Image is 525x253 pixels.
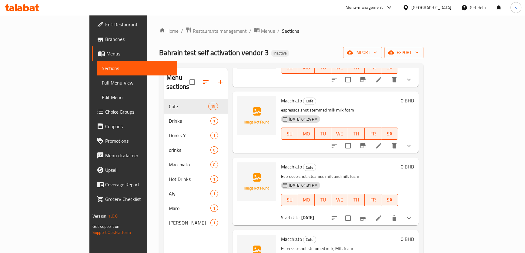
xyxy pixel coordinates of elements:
span: Select all sections [186,76,199,88]
div: Menu-management [346,4,383,11]
div: items [210,132,218,139]
span: Select to update [342,73,354,86]
button: Branch-specific-item [356,72,370,87]
span: Inactive [271,51,289,56]
span: Maro [169,205,210,212]
div: Drinks1 [164,114,228,128]
span: drinks [169,146,210,154]
nav: breadcrumb [159,27,423,35]
button: Add section [213,75,228,89]
span: FR [367,195,379,204]
span: 1 [211,133,218,138]
a: Edit menu item [375,215,382,222]
span: Cofe [303,164,316,171]
span: WE [334,195,346,204]
span: 1 [211,176,218,182]
img: Macchiato [237,96,276,135]
p: Espresso shot, steamed milk and milk foam [281,173,398,180]
button: MO [298,128,315,140]
span: 15 [209,104,218,109]
h2: Menu sections [166,73,189,91]
a: Choice Groups [92,105,177,119]
button: delete [387,72,402,87]
svg: Show Choices [405,215,413,222]
span: WE [334,63,346,72]
span: TH [350,63,362,72]
div: Maro1 [164,201,228,215]
button: delete [387,211,402,225]
span: TU [317,195,329,204]
span: Coverage Report [105,181,172,188]
div: drinks0 [164,143,228,157]
button: sort-choices [327,138,342,153]
span: Restaurants management [193,27,247,35]
span: 1 [211,118,218,124]
span: Coupons [105,123,172,130]
span: export [389,49,419,56]
span: Menus [261,27,275,35]
a: Menus [92,46,177,61]
b: [DATE] [301,214,314,221]
button: delete [387,138,402,153]
span: TH [350,129,362,138]
div: Aly1 [164,186,228,201]
span: Get support on: [92,222,120,230]
a: Menu disclaimer [92,148,177,163]
button: SU [281,194,298,206]
button: Branch-specific-item [356,211,370,225]
li: / [277,27,279,35]
span: TU [317,129,329,138]
div: items [210,205,218,212]
div: Inactive [271,50,289,57]
button: show more [402,211,416,225]
span: Full Menu View [102,79,172,86]
span: Select to update [342,212,354,225]
span: WE [334,129,346,138]
h6: 0 BHD [400,235,414,243]
button: TU [315,128,331,140]
a: Coupons [92,119,177,134]
span: Sections [102,65,172,72]
div: Macchiato0 [164,157,228,172]
div: items [210,190,218,197]
button: Branch-specific-item [356,138,370,153]
a: Edit menu item [375,76,382,83]
span: Macchiato [281,96,302,105]
span: s [515,4,517,11]
h6: 0 BHD [400,96,414,105]
a: Upsell [92,163,177,177]
div: Hot Drinks1 [164,172,228,186]
span: Drinks Y [169,132,210,139]
span: Macchiato [169,161,210,168]
div: items [210,175,218,183]
a: Branches [92,32,177,46]
span: SU [284,63,296,72]
span: 1 [211,191,218,197]
div: items [210,146,218,154]
a: Full Menu View [97,75,177,90]
button: MO [298,194,315,206]
button: TH [348,128,365,140]
span: Choice Groups [105,108,172,115]
span: TU [317,63,329,72]
a: Promotions [92,134,177,148]
a: Edit Menu [97,90,177,105]
p: espressos shot stemmed milk milk foam [281,106,398,114]
span: FR [367,63,379,72]
a: Menus [254,27,275,35]
img: Macchiato [237,162,276,201]
span: Cofe [303,236,316,243]
nav: Menu sections [164,97,228,232]
span: Aly [169,190,210,197]
span: [DATE] 04:31 PM [286,182,320,188]
svg: Show Choices [405,142,413,149]
button: show more [402,138,416,153]
span: MO [300,129,312,138]
span: Sort sections [199,75,213,89]
span: Promotions [105,137,172,145]
svg: Show Choices [405,76,413,83]
div: items [208,103,218,110]
div: Cofe [169,103,208,110]
a: Coverage Report [92,177,177,192]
